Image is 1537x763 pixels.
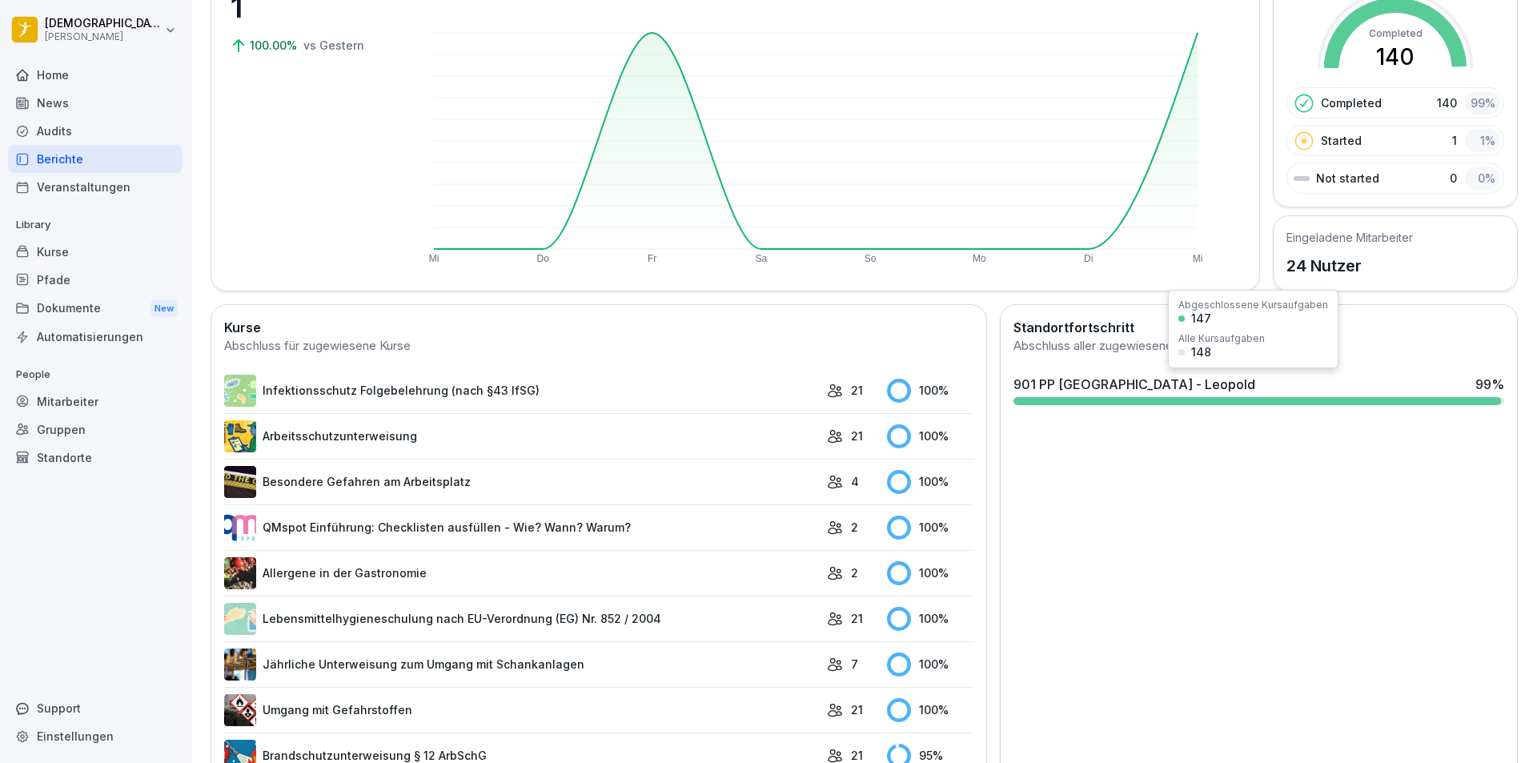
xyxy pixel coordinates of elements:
[8,362,183,388] p: People
[8,294,183,323] a: DokumenteNew
[1321,94,1382,111] p: Completed
[8,117,183,145] a: Audits
[8,173,183,201] a: Veranstaltungen
[224,649,819,681] a: Jährliche Unterweisung zum Umgang mit Schankanlagen
[224,557,256,589] img: gsgognukgwbtoe3cnlsjjbmw.png
[224,694,256,726] img: ro33qf0i8ndaw7nkfv0stvse.png
[224,603,819,635] a: Lebensmittelhygieneschulung nach EU-Verordnung (EG) Nr. 852 / 2004
[224,318,973,337] h2: Kurse
[851,382,863,399] p: 21
[887,653,973,677] div: 100 %
[1191,347,1211,358] div: 148
[224,649,256,681] img: etou62n52bjq4b8bjpe35whp.png
[887,607,973,631] div: 100 %
[150,299,178,318] div: New
[648,253,656,264] text: Fr
[887,470,973,494] div: 100 %
[1178,334,1265,343] div: Alle Kursaufgaben
[865,253,877,264] text: So
[224,557,819,589] a: Allergene in der Gastronomie
[1178,300,1328,310] div: Abgeschlossene Kursaufgaben
[429,253,439,264] text: Mi
[8,266,183,294] a: Pfade
[887,424,973,448] div: 100 %
[1437,94,1457,111] p: 140
[1465,129,1500,152] div: 1 %
[8,238,183,266] a: Kurse
[887,561,973,585] div: 100 %
[1007,368,1511,412] a: 901 PP [GEOGRAPHIC_DATA] - Leopold99%
[887,516,973,540] div: 100 %
[851,428,863,444] p: 21
[8,388,183,416] a: Mitarbeiter
[224,694,819,726] a: Umgang mit Gefahrstoffen
[1191,313,1211,324] div: 147
[1193,253,1203,264] text: Mi
[224,420,256,452] img: bgsrfyvhdm6180ponve2jajk.png
[8,323,183,351] a: Automatisierungen
[8,89,183,117] a: News
[8,416,183,444] a: Gruppen
[250,37,300,54] p: 100.00%
[1013,337,1504,355] div: Abschluss aller zugewiesenen Kurse pro Standort
[1321,132,1362,149] p: Started
[8,722,183,750] a: Einstellungen
[851,564,858,581] p: 2
[756,253,768,264] text: Sa
[1286,254,1413,278] p: 24 Nutzer
[224,466,256,498] img: zq4t51x0wy87l3xh8s87q7rq.png
[1316,170,1379,187] p: Not started
[1452,132,1457,149] p: 1
[8,212,183,238] p: Library
[1450,170,1457,187] p: 0
[1013,318,1504,337] h2: Standortfortschritt
[224,603,256,635] img: gxsnf7ygjsfsmxd96jxi4ufn.png
[1013,375,1255,394] div: 901 PP [GEOGRAPHIC_DATA] - Leopold
[851,656,858,673] p: 7
[1084,253,1093,264] text: Di
[851,519,858,536] p: 2
[45,31,162,42] p: [PERSON_NAME]
[303,37,364,54] p: vs Gestern
[887,698,973,722] div: 100 %
[973,253,986,264] text: Mo
[45,17,162,30] p: [DEMOGRAPHIC_DATA] Dill
[1465,91,1500,114] div: 99 %
[8,145,183,173] a: Berichte
[8,294,183,323] div: Dokumente
[1465,167,1500,190] div: 0 %
[1286,229,1413,246] h5: Eingeladene Mitarbeiter
[224,337,973,355] div: Abschluss für zugewiesene Kurse
[224,466,819,498] a: Besondere Gefahren am Arbeitsplatz
[851,473,859,490] p: 4
[224,420,819,452] a: Arbeitsschutzunterweisung
[1475,375,1504,394] div: 99 %
[851,701,863,718] p: 21
[851,610,863,627] p: 21
[224,512,256,544] img: rsy9vu330m0sw5op77geq2rv.png
[8,694,183,722] div: Support
[887,379,973,403] div: 100 %
[8,444,183,472] a: Standorte
[8,61,183,89] a: Home
[224,375,819,407] a: Infektionsschutz Folgebelehrung (nach §43 IfSG)
[224,375,256,407] img: tgff07aey9ahi6f4hltuk21p.png
[224,512,819,544] a: QMspot Einführung: Checklisten ausfüllen - Wie? Wann? Warum?
[537,253,550,264] text: Do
